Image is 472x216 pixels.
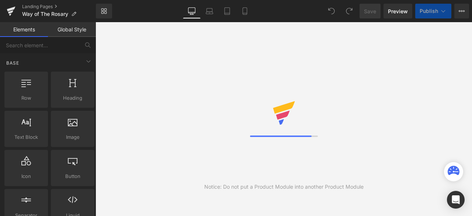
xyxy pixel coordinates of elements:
[7,94,46,102] span: Row
[7,133,46,141] span: Text Block
[454,4,469,18] button: More
[204,183,364,191] div: Notice: Do not put a Product Module into another Product Module
[201,4,218,18] a: Laptop
[22,11,68,17] span: Way of The Rosary
[218,4,236,18] a: Tablet
[324,4,339,18] button: Undo
[6,59,20,66] span: Base
[53,94,92,102] span: Heading
[183,4,201,18] a: Desktop
[420,8,438,14] span: Publish
[96,4,112,18] a: New Library
[342,4,357,18] button: Redo
[53,172,92,180] span: Button
[48,22,96,37] a: Global Style
[383,4,412,18] a: Preview
[447,191,465,209] div: Open Intercom Messenger
[388,7,408,15] span: Preview
[7,172,46,180] span: Icon
[364,7,376,15] span: Save
[415,4,451,18] button: Publish
[236,4,254,18] a: Mobile
[22,4,96,10] a: Landing Pages
[53,133,92,141] span: Image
